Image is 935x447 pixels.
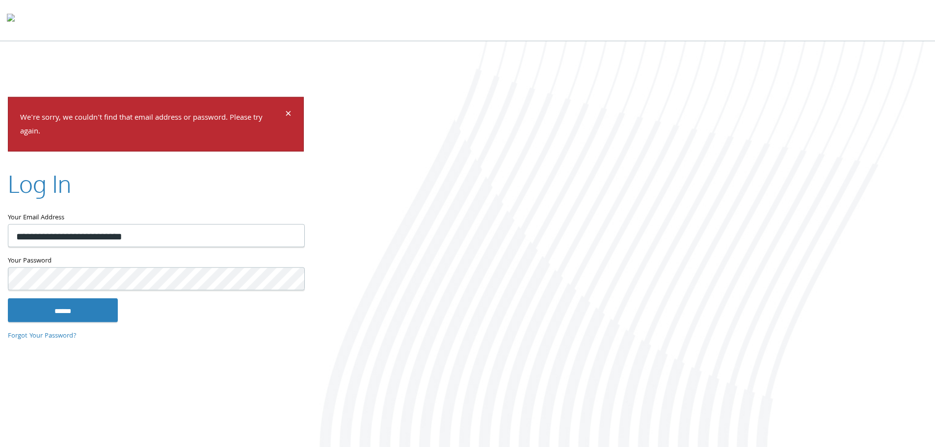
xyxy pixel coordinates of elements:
[7,10,15,30] img: todyl-logo-dark.svg
[8,255,304,267] label: Your Password
[285,109,292,121] button: Dismiss alert
[8,330,77,341] a: Forgot Your Password?
[8,167,71,200] h2: Log In
[20,111,284,139] p: We're sorry, we couldn't find that email address or password. Please try again.
[285,105,292,124] span: ×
